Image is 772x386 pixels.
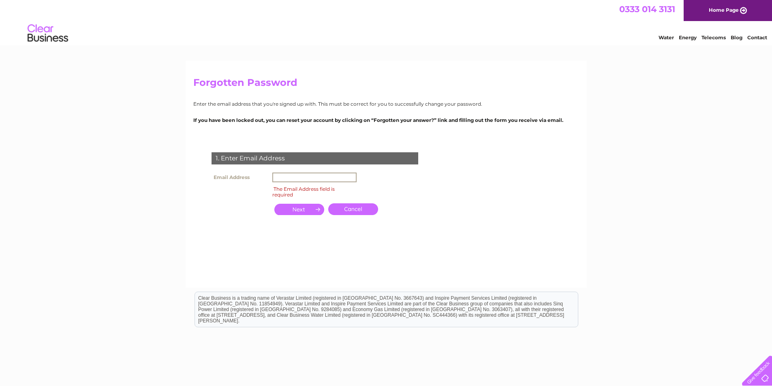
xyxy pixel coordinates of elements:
[27,21,68,46] img: logo.png
[679,34,697,41] a: Energy
[328,203,378,215] a: Cancel
[193,116,579,124] p: If you have been locked out, you can reset your account by clicking on “Forgotten your answer?” l...
[272,185,335,199] div: The Email Address field is required
[747,34,767,41] a: Contact
[701,34,726,41] a: Telecoms
[195,4,578,39] div: Clear Business is a trading name of Verastar Limited (registered in [GEOGRAPHIC_DATA] No. 3667643...
[619,4,675,14] a: 0333 014 3131
[193,100,579,108] p: Enter the email address that you're signed up with. This must be correct for you to successfully ...
[659,34,674,41] a: Water
[212,152,418,164] div: 1. Enter Email Address
[193,77,579,92] h2: Forgotten Password
[210,171,270,184] th: Email Address
[731,34,742,41] a: Blog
